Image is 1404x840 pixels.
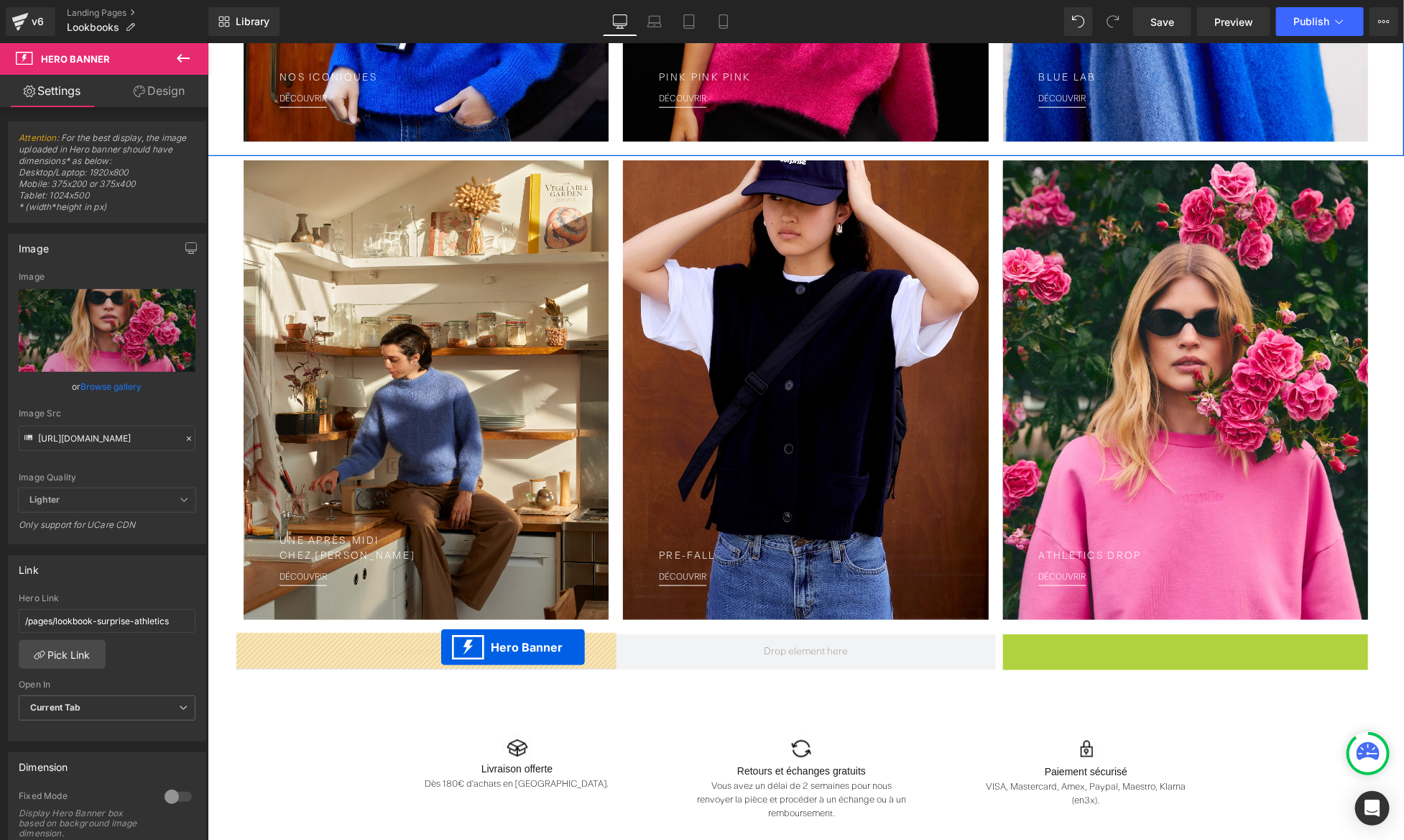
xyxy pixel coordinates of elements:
[29,12,47,31] div: v6
[831,506,1124,521] p: ATHLETICS DROP
[451,530,499,539] a: DÉCOUVRIR
[1099,7,1127,36] button: Redo
[706,7,741,36] a: Mobile
[1355,791,1390,826] div: Open Intercom Messenger
[19,132,57,143] a: Attention
[29,494,60,505] b: Lighter
[19,379,195,394] div: or
[107,75,211,107] a: Design
[19,408,195,419] div: Image Src
[72,506,365,521] p: chez [PERSON_NAME]
[19,640,106,669] a: Pick Link
[637,7,672,36] a: Laptop
[19,593,195,603] div: Hero Link
[19,609,195,633] input: https://your-shop.myshopify.com
[19,790,150,805] div: Fixed Mode
[19,272,195,282] div: Image
[1064,7,1093,36] button: Undo
[19,680,195,690] div: Open In
[81,374,142,399] a: Browse gallery
[451,28,744,43] p: PInk pink pink
[236,15,269,28] span: Library
[1276,7,1364,36] button: Publish
[451,506,744,521] p: PRE-FALL
[831,530,879,539] a: DÉCOUVRIR
[489,739,698,776] span: Vous avez un délai de 2 semaines pour nous renvoyer la pièce et procéder à un échange ou à un rem...
[779,740,979,763] span: VISA, Mastercard, Amex, Paypal, Maestro, Klarna (en3x).
[451,52,499,60] a: DÉCOUVRIR
[67,7,208,19] a: Landing Pages
[19,753,68,773] div: Dimension
[72,28,365,43] p: Nos Iconiques
[1214,14,1253,29] span: Preview
[72,52,119,60] a: DÉCOUVRIR
[19,556,39,576] div: Link
[831,28,1124,43] p: Blue LAB
[41,53,110,65] span: Hero Banner
[1293,16,1329,27] span: Publish
[208,7,280,36] a: New Library
[772,721,985,737] p: Paiement sécurisé
[67,22,119,33] span: Lookbooks
[6,7,55,36] a: v6
[19,234,49,255] div: Image
[19,472,195,483] div: Image Quality
[72,491,365,506] p: Une après-midi
[603,7,637,36] a: Desktop
[19,808,148,839] div: Display Hero Banner box based on background image dimension.
[19,132,195,222] span: : For the best display, the image uploaded in Hero banner should have dimensions* as below: Deskt...
[1150,14,1174,29] span: Save
[19,519,195,540] div: Only support for UCare CDN
[72,530,119,539] a: DÉCOUVRIR
[203,718,416,734] p: Livraison offerte
[30,702,81,713] b: Current Tab
[1197,7,1270,36] a: Preview
[19,426,195,451] input: Link
[1370,7,1398,36] button: More
[218,737,402,747] span: Dès 180€ d'achats en [GEOGRAPHIC_DATA].
[672,7,706,36] a: Tablet
[831,52,879,60] a: DÉCOUVRIR
[488,721,701,736] p: Retours et échanges gratuits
